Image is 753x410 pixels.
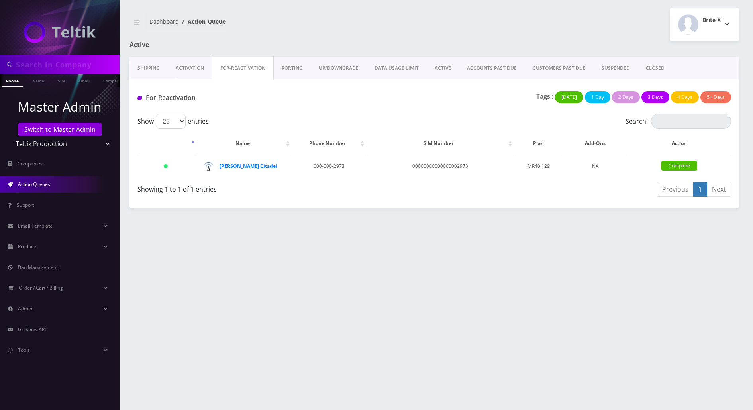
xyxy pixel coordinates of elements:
th: Action [628,132,730,155]
a: ACTIVE [427,57,459,80]
td: MR40 129 [515,156,563,178]
a: CLOSED [638,57,673,80]
h1: For-Reactivation [137,94,327,102]
a: Shipping [129,57,168,80]
a: Dashboard [149,18,179,25]
label: Search: [626,114,731,129]
input: Search in Company [16,57,118,72]
select: Showentries [156,114,186,129]
span: Action Queues [18,181,50,188]
td: 000-000-2973 [292,156,366,178]
span: Support [17,202,34,208]
span: Order / Cart / Billing [19,284,63,291]
a: 1 [693,182,707,197]
label: Show entries [137,114,209,129]
li: Action-Queue [179,17,226,26]
nav: breadcrumb [129,13,428,36]
span: Ban Management [18,264,58,271]
a: Email [75,74,94,86]
h2: Brite X [702,17,721,24]
div: NA [567,160,624,172]
button: 4 Days [671,91,699,103]
span: Admin [18,305,32,312]
button: [DATE] [555,91,583,103]
a: UP/DOWNGRADE [311,57,367,80]
a: FOR-REActivation [212,57,274,80]
button: 2 Days [612,91,640,103]
a: [PERSON_NAME] Citadel [220,163,277,169]
a: Phone [2,74,23,87]
img: Teltik Production [24,22,96,43]
a: SIM [54,74,69,86]
button: 5+ Days [700,91,731,103]
span: Go Know API [18,326,46,333]
span: Tools [18,347,30,353]
th: Add-Ons [563,132,627,155]
div: Showing 1 to 1 of 1 entries [137,181,428,194]
a: SUSPENDED [594,57,638,80]
td: 00000000000000002973 [367,156,514,178]
h1: Active [129,41,325,49]
th: Plan [515,132,563,155]
a: Activation [168,57,212,80]
button: 3 Days [641,91,669,103]
span: Products [18,243,37,250]
a: Switch to Master Admin [18,123,102,136]
p: Tags : [536,92,553,101]
a: Complete [661,161,697,171]
a: Previous [657,182,694,197]
a: Name [28,74,48,86]
th: Name: activate to sort column ascending [198,132,292,155]
input: Search: [651,114,731,129]
th: SIM Number: activate to sort column ascending [367,132,514,155]
a: Company [99,74,126,86]
span: Companies [18,160,43,167]
a: Next [707,182,731,197]
button: Brite X [670,8,739,41]
a: DATA USAGE LIMIT [367,57,427,80]
button: 1 Day [585,91,610,103]
span: Email Template [18,222,53,229]
th: Phone Number: activate to sort column ascending [292,132,366,155]
a: CUSTOMERS PAST DUE [525,57,594,80]
a: PORTING [274,57,311,80]
th: : activate to sort column descending [138,132,197,155]
a: ACCOUNTS PAST DUE [459,57,525,80]
img: For Reactivation [137,96,142,100]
